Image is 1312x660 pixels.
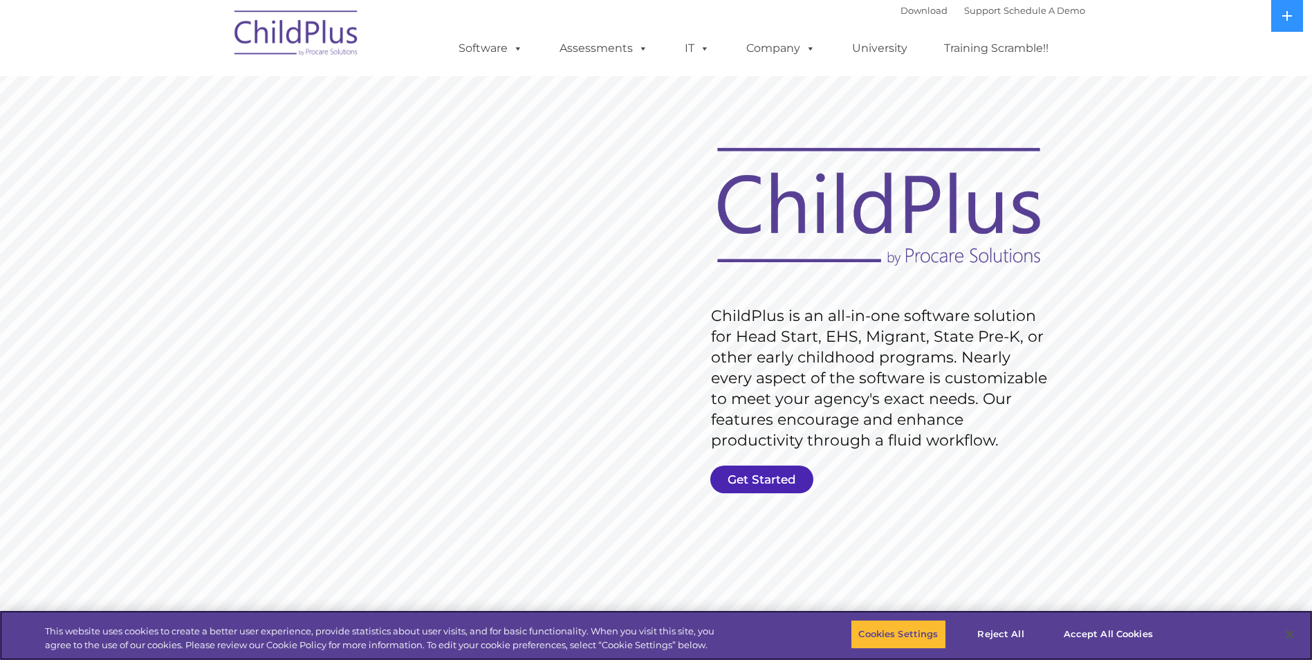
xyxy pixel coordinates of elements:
[671,35,723,62] a: IT
[900,5,948,16] a: Download
[958,620,1044,649] button: Reject All
[838,35,921,62] a: University
[900,5,1085,16] font: |
[546,35,662,62] a: Assessments
[710,466,813,493] a: Get Started
[930,35,1062,62] a: Training Scramble!!
[964,5,1001,16] a: Support
[851,620,945,649] button: Cookies Settings
[1004,5,1085,16] a: Schedule A Demo
[1275,619,1305,650] button: Close
[732,35,829,62] a: Company
[711,306,1054,451] rs-layer: ChildPlus is an all-in-one software solution for Head Start, EHS, Migrant, State Pre-K, or other ...
[1056,620,1161,649] button: Accept All Cookies
[228,1,366,70] img: ChildPlus by Procare Solutions
[445,35,537,62] a: Software
[45,625,721,652] div: This website uses cookies to create a better user experience, provide statistics about user visit...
